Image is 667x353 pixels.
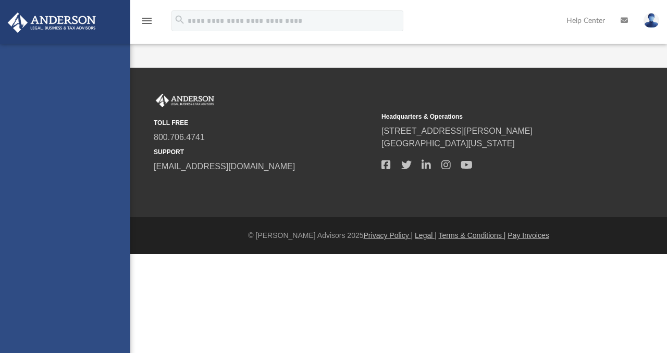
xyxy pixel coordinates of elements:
[154,133,205,142] a: 800.706.4741
[154,94,216,107] img: Anderson Advisors Platinum Portal
[644,13,659,28] img: User Pic
[381,127,533,135] a: [STREET_ADDRESS][PERSON_NAME]
[154,162,295,171] a: [EMAIL_ADDRESS][DOMAIN_NAME]
[381,139,515,148] a: [GEOGRAPHIC_DATA][US_STATE]
[154,118,374,128] small: TOLL FREE
[154,147,374,157] small: SUPPORT
[508,231,549,239] a: Pay Invoices
[381,112,602,121] small: Headquarters & Operations
[439,231,506,239] a: Terms & Conditions |
[5,12,99,33] img: Anderson Advisors Platinum Portal
[174,14,186,26] i: search
[364,231,413,239] a: Privacy Policy |
[141,15,153,27] i: menu
[130,230,667,241] div: © [PERSON_NAME] Advisors 2025
[141,20,153,27] a: menu
[415,231,437,239] a: Legal |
